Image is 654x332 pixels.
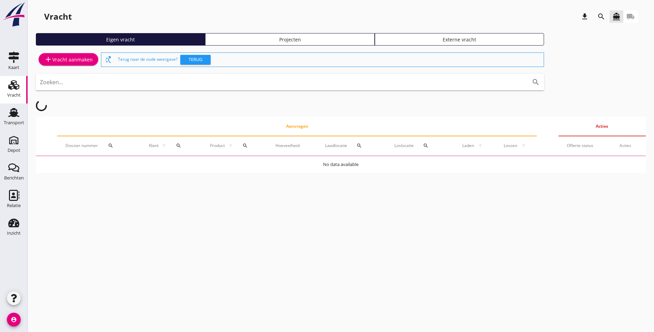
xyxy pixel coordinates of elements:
div: Transport [4,120,24,125]
div: Kaart [8,65,19,70]
div: Loslocatie [394,137,444,154]
i: download [581,12,589,21]
i: local_shipping [626,12,635,21]
i: search [423,143,429,148]
div: Externe vracht [378,36,541,43]
i: search [242,143,248,148]
i: switch_access_shortcut [104,56,112,64]
div: Hoeveelheid [275,143,309,149]
th: Aanvragen [57,117,537,136]
div: Eigen vracht [39,36,202,43]
div: Terug naar de oude weergave? [118,53,541,67]
input: Zoeken... [40,77,521,88]
div: Offerte status [567,143,603,149]
div: Vracht aanmaken [44,55,93,64]
div: Depot [8,148,20,153]
i: arrow_upward [160,143,168,148]
i: directions_boat [612,12,621,21]
button: Terug [180,55,211,65]
i: search [597,12,605,21]
i: arrow_upward [226,143,235,148]
div: Relatie [7,203,21,208]
div: Laadlocatie [325,137,378,154]
div: Projecten [208,36,371,43]
div: Vracht [44,11,72,22]
i: arrow_upward [476,143,485,148]
div: Terug [183,56,208,63]
div: Berichten [4,176,24,180]
a: Vracht aanmaken [39,53,98,66]
div: Acties [620,143,637,149]
span: Laden [460,143,476,149]
span: Klant [148,143,160,149]
i: arrow_upward [519,143,529,148]
i: search [176,143,181,148]
i: add [44,55,52,64]
th: Acties [559,117,646,136]
div: Inzicht [7,231,21,235]
i: search [108,143,113,148]
a: Projecten [205,33,374,46]
span: Lossen [502,143,519,149]
div: Vracht [7,93,21,97]
span: Product [208,143,226,149]
i: account_circle [7,313,21,326]
i: search [532,78,540,86]
div: Dossier nummer [66,137,131,154]
a: Externe vracht [375,33,544,46]
i: search [356,143,362,148]
a: Eigen vracht [36,33,205,46]
td: No data available [36,156,646,173]
img: logo-small.a267ee39.svg [1,2,26,27]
